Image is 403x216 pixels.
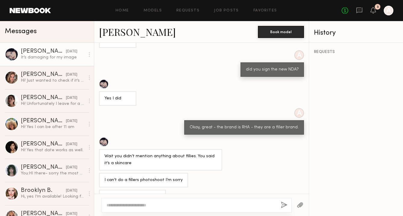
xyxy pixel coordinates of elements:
[258,29,304,34] a: Book model
[314,30,398,36] div: History
[66,49,77,55] div: [DATE]
[21,194,85,199] div: Hi, yes I’m available! Looking forward to hearing more details from you :)
[214,9,239,13] a: Job Posts
[21,124,85,130] div: Hi! Yes I can be after 11 am
[384,6,393,15] a: A
[176,9,200,13] a: Requests
[377,5,379,9] div: 3
[21,72,66,78] div: [PERSON_NAME]
[21,95,66,101] div: [PERSON_NAME]
[104,177,183,184] div: I can’t do a fillers photoshoot I’m sorry
[104,95,131,102] div: Yes I did
[66,165,77,171] div: [DATE]
[66,142,77,147] div: [DATE]
[246,66,299,73] div: did you sign the new NDA?
[66,95,77,101] div: [DATE]
[21,49,66,55] div: [PERSON_NAME]
[21,188,66,194] div: Brooklyn B.
[66,188,77,194] div: [DATE]
[21,55,85,60] div: It’s damaging for my image
[144,9,162,13] a: Models
[21,171,85,176] div: You: HI there- sorry the most we can do is 1k.
[104,194,160,201] div: It’s damaging for my image
[99,25,176,38] a: [PERSON_NAME]
[66,72,77,78] div: [DATE]
[21,118,66,124] div: [PERSON_NAME]
[190,124,299,131] div: Okay, great - the brand is RHA - they are a filler brand.
[21,101,85,107] div: Hi! Unfortunately I leave for a trip to [GEOGRAPHIC_DATA] that day!
[5,28,37,35] span: Messages
[258,26,304,38] button: Book model
[253,9,277,13] a: Favorites
[21,147,85,153] div: Hi! Yes that date works as well.
[314,50,398,54] div: REQUESTS
[104,153,217,167] div: Wait you didn’t mention anything about fillies. You said it’s a skincare
[21,164,66,171] div: [PERSON_NAME]
[66,118,77,124] div: [DATE]
[21,141,66,147] div: [PERSON_NAME]
[116,9,129,13] a: Home
[21,78,85,83] div: Hi! Just wanted to check if it’s there any update ?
